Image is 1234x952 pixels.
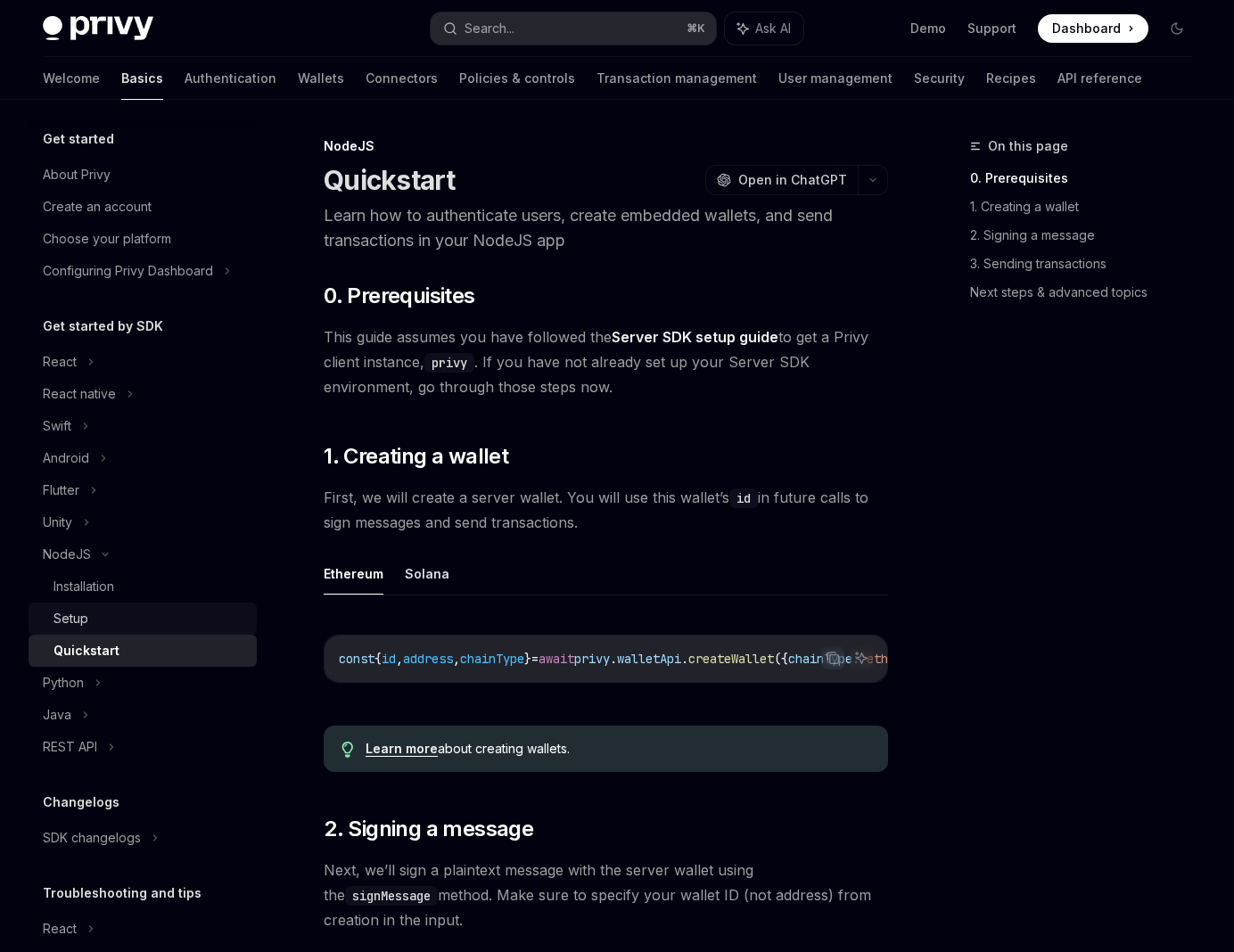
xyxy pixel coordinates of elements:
[43,164,111,185] div: About Privy
[970,193,1205,221] a: 1. Creating a wallet
[986,57,1036,100] a: Recipes
[914,57,965,100] a: Security
[324,553,383,595] button: Ethereum
[596,57,757,100] a: Transaction management
[53,576,114,597] div: Installation
[324,164,456,196] h1: Quickstart
[531,651,539,667] span: =
[43,196,152,217] div: Create an account
[43,16,153,41] img: dark logo
[43,228,171,250] div: Choose your platform
[43,512,72,533] div: Unity
[774,651,788,667] span: ({
[53,608,88,629] div: Setup
[725,12,803,45] button: Ask AI
[43,544,91,565] div: NodeJS
[324,858,888,932] span: Next, we’ll sign a plaintext message with the server wallet using the method. Make sure to specif...
[43,918,77,940] div: React
[610,651,617,667] span: .
[738,171,847,189] span: Open in ChatGPT
[850,646,873,669] button: Ask AI
[524,651,531,667] span: }
[688,651,774,667] span: createWallet
[459,57,575,100] a: Policies & controls
[612,328,778,347] a: Server SDK setup guide
[43,704,71,726] div: Java
[29,191,257,223] a: Create an account
[687,21,705,36] span: ⌘ K
[1052,20,1121,37] span: Dashboard
[424,353,474,373] code: privy
[298,57,344,100] a: Wallets
[788,651,860,667] span: chainType:
[43,128,114,150] h5: Get started
[970,221,1205,250] a: 2. Signing a message
[324,324,888,399] span: This guide assumes you have followed the to get a Privy client instance, . If you have not alread...
[43,672,84,693] div: Python
[121,57,163,100] a: Basics
[970,164,1205,193] a: 0. Prerequisites
[43,260,213,282] div: Configuring Privy Dashboard
[705,165,858,195] button: Open in ChatGPT
[43,736,97,758] div: REST API
[970,278,1205,307] a: Next steps & advanced topics
[43,792,119,813] h5: Changelogs
[324,442,508,471] span: 1. Creating a wallet
[1038,14,1148,43] a: Dashboard
[43,415,71,437] div: Swift
[43,480,79,501] div: Flutter
[29,635,257,667] a: Quickstart
[1163,14,1191,43] button: Toggle dark mode
[755,20,791,37] span: Ask AI
[345,886,438,906] code: signMessage
[29,223,257,255] a: Choose your platform
[324,485,888,535] span: First, we will create a server wallet. You will use this wallet’s in future calls to sign message...
[539,651,574,667] span: await
[341,742,354,758] svg: Tip
[43,57,100,100] a: Welcome
[574,651,610,667] span: privy
[366,740,870,758] div: about creating wallets.
[43,827,141,849] div: SDK changelogs
[324,815,533,843] span: 2. Signing a message
[382,651,396,667] span: id
[29,603,257,635] a: Setup
[778,57,893,100] a: User management
[465,18,514,39] div: Search...
[53,640,119,661] div: Quickstart
[43,316,163,337] h5: Get started by SDK
[910,20,946,37] a: Demo
[821,646,844,669] button: Copy the contents from the code block
[339,651,374,667] span: const
[324,137,888,155] div: NodeJS
[988,135,1068,157] span: On this page
[431,12,717,45] button: Search...⌘K
[29,159,257,191] a: About Privy
[460,651,524,667] span: chainType
[43,882,202,904] h5: Troubleshooting and tips
[617,651,681,667] span: walletApi
[681,651,688,667] span: .
[324,203,888,253] p: Learn how to authenticate users, create embedded wallets, and send transactions in your NodeJS app
[405,553,449,595] button: Solana
[374,651,382,667] span: {
[403,651,453,667] span: address
[453,651,460,667] span: ,
[185,57,276,100] a: Authentication
[1057,57,1142,100] a: API reference
[729,488,758,508] code: id
[43,351,77,373] div: React
[43,383,116,405] div: React native
[43,447,89,469] div: Android
[366,741,438,757] a: Learn more
[396,651,403,667] span: ,
[324,282,474,310] span: 0. Prerequisites
[970,250,1205,278] a: 3. Sending transactions
[29,570,257,603] a: Installation
[967,20,1016,37] a: Support
[366,57,438,100] a: Connectors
